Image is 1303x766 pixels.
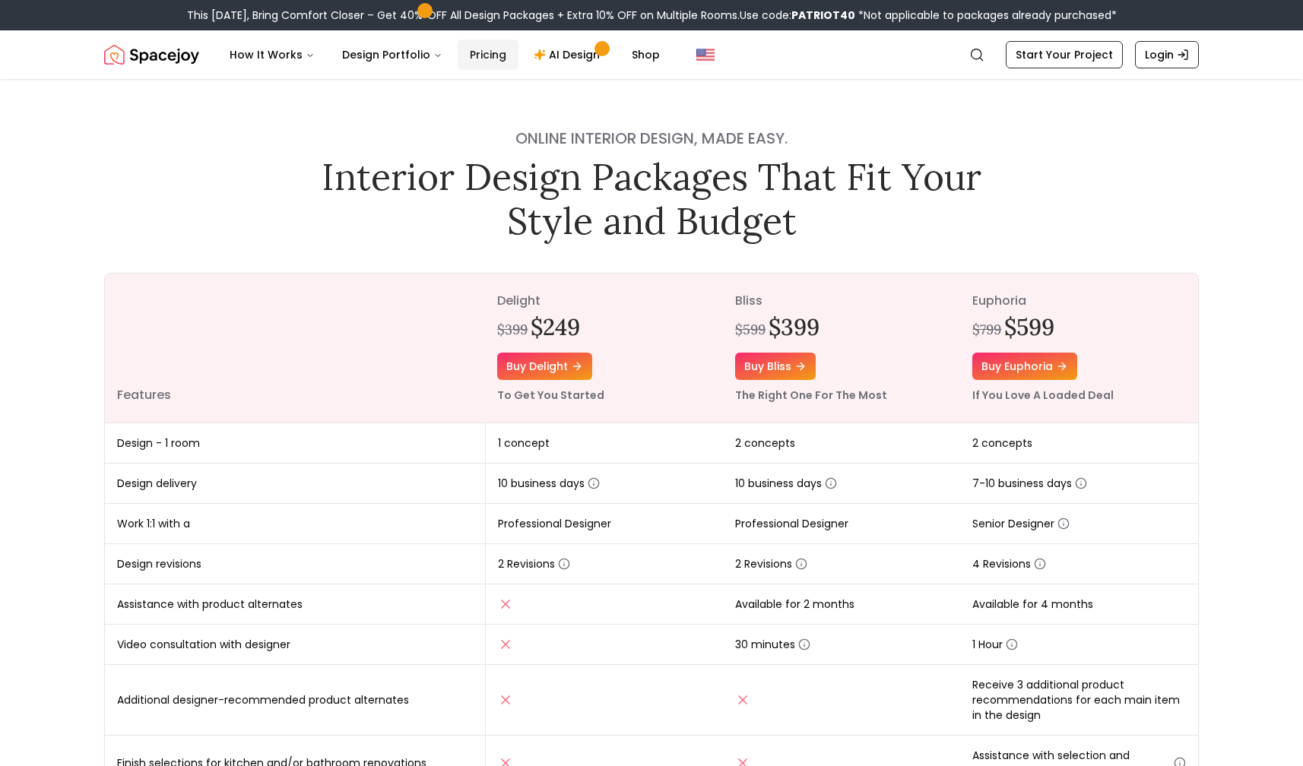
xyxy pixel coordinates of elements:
[104,40,199,70] img: Spacejoy Logo
[735,435,795,451] span: 2 concepts
[498,516,611,531] span: Professional Designer
[972,556,1046,571] span: 4 Revisions
[735,476,837,491] span: 10 business days
[1135,41,1199,68] a: Login
[311,155,992,242] h1: Interior Design Packages That Fit Your Style and Budget
[972,292,1186,310] p: euphoria
[522,40,617,70] a: AI Design
[105,423,485,464] td: Design - 1 room
[497,319,528,340] div: $399
[735,556,807,571] span: 2 Revisions
[497,388,604,403] small: To Get You Started
[105,464,485,504] td: Design delivery
[735,292,949,310] p: bliss
[1006,41,1123,68] a: Start Your Project
[105,584,485,625] td: Assistance with product alternates
[330,40,455,70] button: Design Portfolio
[972,353,1077,380] a: Buy euphoria
[217,40,327,70] button: How It Works
[960,665,1198,736] td: Receive 3 additional product recommendations for each main item in the design
[855,8,1117,23] span: *Not applicable to packages already purchased*
[105,544,485,584] td: Design revisions
[740,8,855,23] span: Use code:
[105,274,485,423] th: Features
[1004,313,1054,340] h2: $599
[723,584,961,625] td: Available for 2 months
[531,313,580,340] h2: $249
[217,40,672,70] nav: Main
[972,388,1114,403] small: If You Love A Loaded Deal
[735,353,816,380] a: Buy bliss
[960,584,1198,625] td: Available for 4 months
[187,8,1117,23] div: This [DATE], Bring Comfort Closer – Get 40% OFF All Design Packages + Extra 10% OFF on Multiple R...
[458,40,518,70] a: Pricing
[972,319,1001,340] div: $799
[498,435,550,451] span: 1 concept
[735,388,887,403] small: The Right One For The Most
[105,625,485,665] td: Video consultation with designer
[105,504,485,544] td: Work 1:1 with a
[497,353,592,380] a: Buy delight
[972,476,1087,491] span: 7-10 business days
[791,8,855,23] b: PATRIOT40
[769,313,820,340] h2: $399
[498,556,570,571] span: 2 Revisions
[696,46,715,64] img: United States
[735,516,848,531] span: Professional Designer
[972,637,1018,652] span: 1 Hour
[311,128,992,149] h4: Online interior design, made easy.
[972,516,1070,531] span: Senior Designer
[735,637,810,652] span: 30 minutes
[620,40,672,70] a: Shop
[104,40,199,70] a: Spacejoy
[972,435,1032,451] span: 2 concepts
[735,319,766,340] div: $599
[498,476,600,491] span: 10 business days
[105,665,485,736] td: Additional designer-recommended product alternates
[104,30,1199,79] nav: Global
[497,292,711,310] p: delight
